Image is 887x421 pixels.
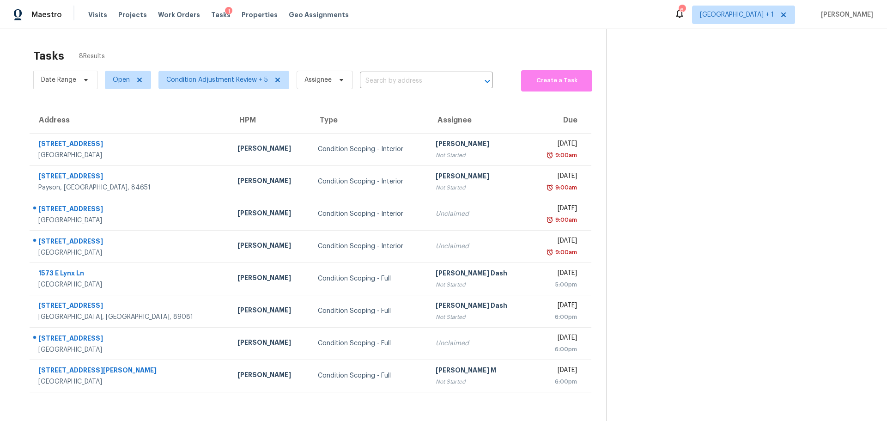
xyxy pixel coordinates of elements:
div: Condition Scoping - Full [318,274,421,283]
span: Projects [118,10,147,19]
span: [GEOGRAPHIC_DATA] + 1 [700,10,774,19]
input: Search by address [360,74,467,88]
button: Create a Task [521,70,592,92]
div: [DATE] [537,366,577,377]
div: [PERSON_NAME] [237,241,303,252]
div: Unclaimed [436,242,522,251]
div: Not Started [436,151,522,160]
div: Not Started [436,280,522,289]
th: Assignee [428,107,529,133]
div: 9:00am [553,215,577,225]
div: [DATE] [537,301,577,312]
div: [DATE] [537,171,577,183]
div: [PERSON_NAME] Dash [436,268,522,280]
span: Date Range [41,75,76,85]
div: [STREET_ADDRESS] [38,301,223,312]
span: Properties [242,10,278,19]
div: 5:00pm [537,280,577,289]
div: [GEOGRAPHIC_DATA] [38,280,223,289]
th: HPM [230,107,310,133]
div: [STREET_ADDRESS] [38,334,223,345]
div: [PERSON_NAME] [436,139,522,151]
div: [PERSON_NAME] [237,176,303,188]
div: [PERSON_NAME] [237,370,303,382]
div: [PERSON_NAME] [237,305,303,317]
div: 9:00am [553,151,577,160]
span: Geo Assignments [289,10,349,19]
span: [PERSON_NAME] [817,10,873,19]
div: Unclaimed [436,209,522,219]
div: 9:00am [553,183,577,192]
div: [DATE] [537,204,577,215]
div: Condition Scoping - Interior [318,242,421,251]
div: 6:00pm [537,345,577,354]
div: [STREET_ADDRESS] [38,237,223,248]
div: [STREET_ADDRESS] [38,139,223,151]
div: [PERSON_NAME] [436,171,522,183]
button: Open [481,75,494,88]
span: Tasks [211,12,231,18]
img: Overdue Alarm Icon [546,183,553,192]
span: Maestro [31,10,62,19]
div: Unclaimed [436,339,522,348]
div: Not Started [436,312,522,322]
span: Assignee [304,75,332,85]
div: Condition Scoping - Interior [318,177,421,186]
div: [PERSON_NAME] [237,338,303,349]
div: Not Started [436,377,522,386]
div: [PERSON_NAME] [237,273,303,285]
div: [DATE] [537,268,577,280]
div: [PERSON_NAME] M [436,366,522,377]
div: 6:00pm [537,377,577,386]
div: 6:00pm [537,312,577,322]
img: Overdue Alarm Icon [546,248,553,257]
th: Type [310,107,428,133]
div: [GEOGRAPHIC_DATA] [38,216,223,225]
span: 8 Results [79,52,105,61]
span: Work Orders [158,10,200,19]
div: Condition Scoping - Full [318,339,421,348]
div: Not Started [436,183,522,192]
div: 1 [225,7,232,16]
span: Condition Adjustment Review + 5 [166,75,268,85]
div: Payson, [GEOGRAPHIC_DATA], 84651 [38,183,223,192]
div: Condition Scoping - Interior [318,145,421,154]
div: [STREET_ADDRESS][PERSON_NAME] [38,366,223,377]
th: Due [529,107,591,133]
th: Address [30,107,230,133]
div: 6 [679,6,685,15]
div: [GEOGRAPHIC_DATA], [GEOGRAPHIC_DATA], 89081 [38,312,223,322]
div: [PERSON_NAME] [237,208,303,220]
div: [PERSON_NAME] Dash [436,301,522,312]
span: Visits [88,10,107,19]
div: [GEOGRAPHIC_DATA] [38,151,223,160]
div: Condition Scoping - Full [318,371,421,380]
div: [GEOGRAPHIC_DATA] [38,377,223,386]
img: Overdue Alarm Icon [546,215,553,225]
img: Overdue Alarm Icon [546,151,553,160]
div: [STREET_ADDRESS] [38,204,223,216]
div: [GEOGRAPHIC_DATA] [38,345,223,354]
span: Open [113,75,130,85]
div: [GEOGRAPHIC_DATA] [38,248,223,257]
div: Condition Scoping - Interior [318,209,421,219]
div: 1573 E Lynx Ln [38,268,223,280]
div: 9:00am [553,248,577,257]
div: [PERSON_NAME] [237,144,303,155]
div: [DATE] [537,333,577,345]
div: [DATE] [537,236,577,248]
div: Condition Scoping - Full [318,306,421,316]
span: Create a Task [526,75,588,86]
h2: Tasks [33,51,64,61]
div: [DATE] [537,139,577,151]
div: [STREET_ADDRESS] [38,171,223,183]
